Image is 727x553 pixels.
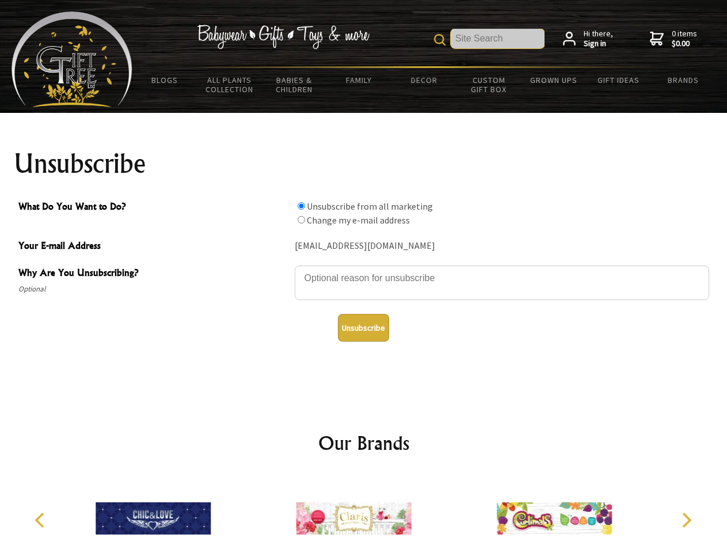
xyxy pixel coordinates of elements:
h1: Unsubscribe [14,150,714,177]
span: Optional [18,282,289,296]
button: Unsubscribe [338,314,389,342]
img: Babyware - Gifts - Toys and more... [12,12,132,107]
button: Next [673,507,699,533]
span: Why Are You Unsubscribing? [18,266,289,282]
label: Unsubscribe from all marketing [307,200,433,212]
img: Babywear - Gifts - Toys & more [197,25,370,49]
a: Family [327,68,392,92]
a: Decor [391,68,456,92]
a: BLOGS [132,68,197,92]
textarea: Why Are You Unsubscribing? [295,266,709,300]
span: What Do You Want to Do? [18,199,289,216]
input: What Do You Want to Do? [298,202,305,210]
label: Change my e-mail address [307,214,410,226]
div: [EMAIL_ADDRESS][DOMAIN_NAME] [295,237,709,255]
a: Hi there,Sign in [563,29,613,49]
a: Babies & Children [262,68,327,101]
a: Grown Ups [521,68,586,92]
a: Gift Ideas [586,68,651,92]
span: 0 items [672,28,697,49]
strong: $0.00 [672,39,697,49]
strong: Sign in [584,39,613,49]
img: product search [434,34,446,46]
input: Site Search [451,29,545,48]
a: Brands [651,68,716,92]
a: Custom Gift Box [456,68,522,101]
span: Your E-mail Address [18,238,289,255]
h2: Our Brands [23,429,705,457]
button: Previous [29,507,54,533]
span: Hi there, [584,29,613,49]
a: All Plants Collection [197,68,262,101]
input: What Do You Want to Do? [298,216,305,224]
a: 0 items$0.00 [650,29,697,49]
